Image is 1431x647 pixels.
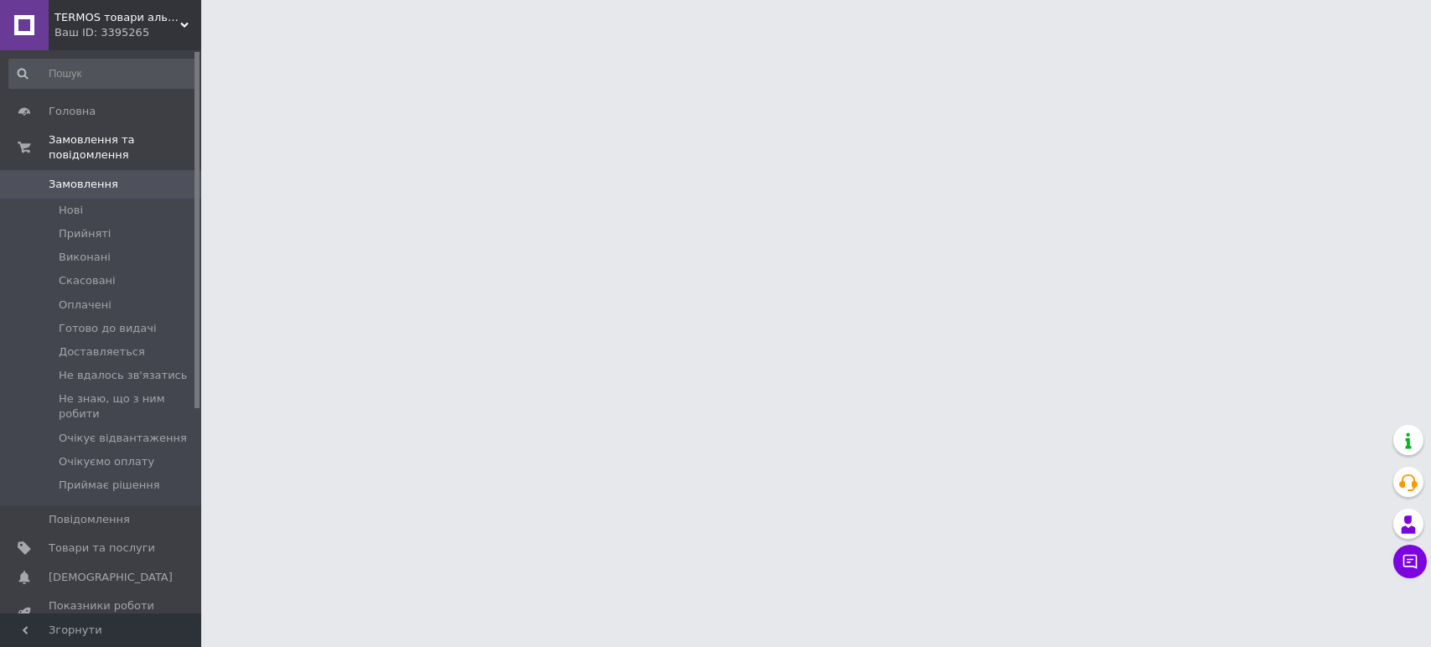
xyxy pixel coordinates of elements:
span: Оплачені [59,298,111,313]
span: Головна [49,104,96,119]
span: TERMOS товари альтернативної енергетики [54,10,180,25]
span: Очікуємо оплату [59,454,154,469]
span: Скасовані [59,273,116,288]
span: Виконані [59,250,111,265]
span: Товари та послуги [49,541,155,556]
span: Не знаю, що з ним робити [59,391,195,422]
input: Пошук [8,59,197,89]
div: Ваш ID: 3395265 [54,25,201,40]
span: Замовлення та повідомлення [49,132,201,163]
span: Доставляеться [59,344,145,360]
span: Показники роботи компанії [49,598,155,629]
span: Замовлення [49,177,118,192]
span: Повідомлення [49,512,130,527]
span: Приймає рішення [59,478,160,493]
span: Не вдалось зв'язатись [59,368,187,383]
span: [DEMOGRAPHIC_DATA] [49,570,173,585]
span: Готово до видачі [59,321,157,336]
span: Очікує відвантаження [59,431,187,446]
span: Нові [59,203,83,218]
button: Чат з покупцем [1393,545,1427,578]
span: Прийняті [59,226,111,241]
